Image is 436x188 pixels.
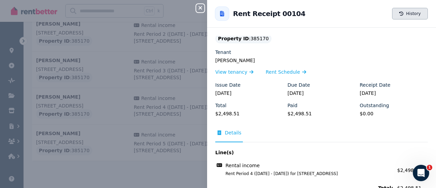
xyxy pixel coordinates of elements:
[215,69,247,75] span: View tenancy
[287,90,356,97] legend: [DATE]
[392,8,428,19] button: History
[215,129,428,142] nav: Tabs
[215,57,428,64] legend: [PERSON_NAME]
[266,69,300,75] span: Rent Schedule
[266,69,306,75] a: Rent Schedule
[360,90,428,97] legend: [DATE]
[215,149,393,156] span: Line(s)
[360,102,389,109] label: Outstanding
[225,129,242,136] span: Details
[218,35,249,42] span: Property ID
[427,165,432,170] span: 1
[287,82,310,88] label: Due Date
[215,34,271,43] div: : 385170
[215,49,231,56] label: Tenant
[215,69,253,75] a: View tenancy
[215,90,283,97] legend: [DATE]
[360,82,390,88] label: Receipt Date
[397,168,421,173] span: $2,498.51
[413,165,429,181] iframe: Intercom live chat
[287,102,297,109] label: Paid
[233,9,305,18] h2: Rent Receipt 00104
[217,171,393,176] span: Rent Period 4 ([DATE] - [DATE]) for [STREET_ADDRESS]
[287,110,356,117] legend: $2,498.51
[360,110,428,117] legend: $0.00
[215,110,283,117] legend: $2,498.51
[215,102,227,109] label: Total
[225,162,260,169] span: Rental income
[215,82,240,88] label: Issue Date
